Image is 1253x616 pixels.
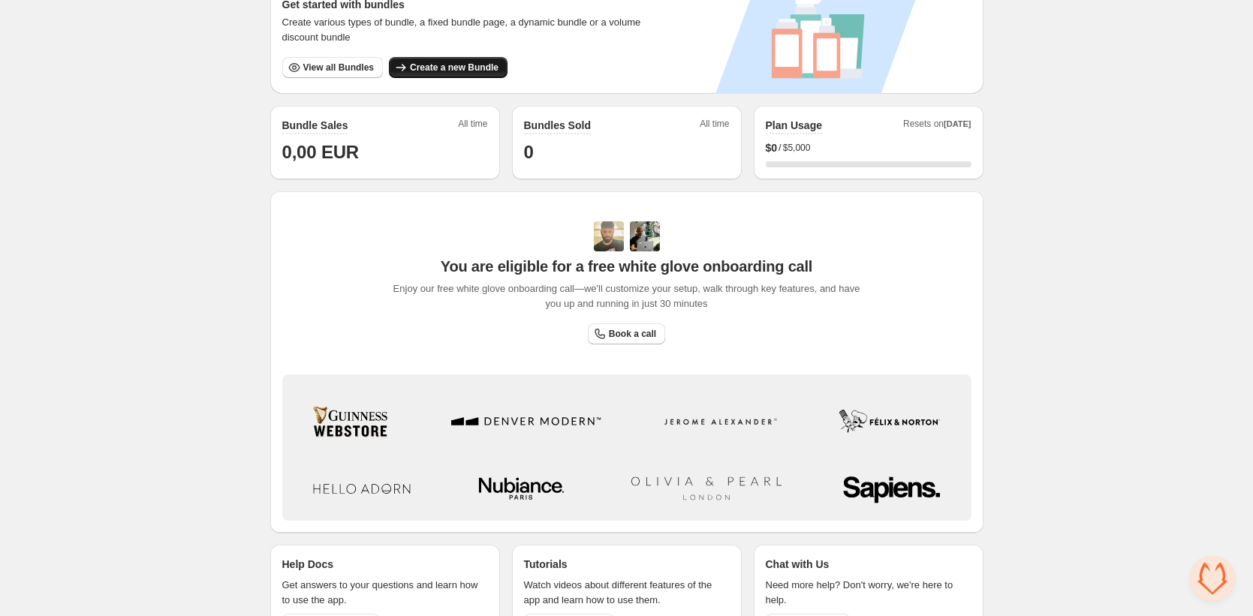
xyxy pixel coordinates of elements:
a: Book a call [588,323,665,344]
span: $ 0 [766,140,778,155]
span: All time [700,118,729,134]
span: Enjoy our free white glove onboarding call—we'll customize your setup, walk through key features,... [385,281,868,311]
img: Adi [594,221,624,251]
span: Create a new Bundle [410,62,498,74]
div: / [766,140,971,155]
span: Book a call [609,328,656,340]
span: $5,000 [783,142,811,154]
span: Resets on [903,118,971,134]
h2: Plan Usage [766,118,822,133]
img: Prakhar [630,221,660,251]
h2: Bundle Sales [282,118,348,133]
p: Tutorials [524,557,568,572]
span: All time [458,118,487,134]
p: Help Docs [282,557,333,572]
h1: 0,00 EUR [282,140,488,164]
button: View all Bundles [282,57,383,78]
span: View all Bundles [303,62,374,74]
p: Need more help? Don't worry, we're here to help. [766,578,971,608]
button: Create a new Bundle [389,57,508,78]
span: [DATE] [944,119,971,128]
span: You are eligible for a free white glove onboarding call [441,257,812,275]
h1: 0 [524,140,730,164]
p: Watch videos about different features of the app and learn how to use them. [524,578,730,608]
div: Open de chat [1190,556,1235,601]
p: Chat with Us [766,557,830,572]
span: Create various types of bundle, a fixed bundle page, a dynamic bundle or a volume discount bundle [282,15,655,45]
h2: Bundles Sold [524,118,591,133]
p: Get answers to your questions and learn how to use the app. [282,578,488,608]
